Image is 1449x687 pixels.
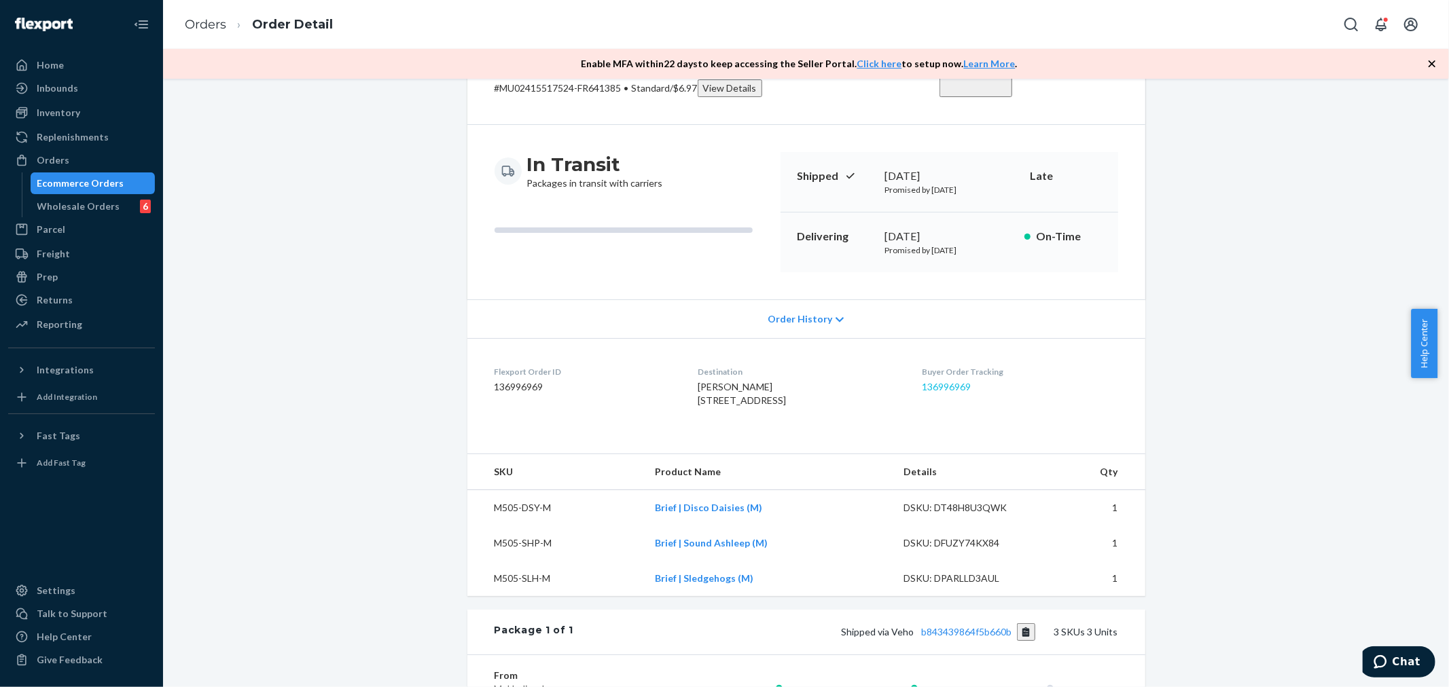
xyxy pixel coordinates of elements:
[1363,646,1435,680] iframe: Opens a widget where you can chat to one of our agents
[174,5,344,45] ol: breadcrumbs
[573,623,1117,641] div: 3 SKUs 3 Units
[8,126,155,148] a: Replenishments
[15,18,73,31] img: Flexport logo
[37,130,109,144] div: Replenishments
[37,429,80,443] div: Fast Tags
[797,229,874,244] p: Delivering
[797,168,874,184] p: Shipped
[467,525,645,561] td: M505-SHP-M
[698,79,762,97] button: View Details
[37,653,103,667] div: Give Feedback
[495,79,762,97] p: # MU02415517524-FR641385 / $6.97
[37,293,73,307] div: Returns
[8,266,155,288] a: Prep
[8,102,155,124] a: Inventory
[904,501,1031,515] div: DSKU: DT48H8U3QWK
[128,11,155,38] button: Close Navigation
[893,454,1042,490] th: Details
[8,359,155,381] button: Integrations
[1042,561,1145,596] td: 1
[698,366,900,377] dt: Destination
[37,153,69,167] div: Orders
[8,289,155,311] a: Returns
[495,669,657,682] dt: From
[495,366,676,377] dt: Flexport Order ID
[37,58,64,72] div: Home
[495,623,574,641] div: Package 1 of 1
[467,561,645,596] td: M505-SLH-M
[964,58,1016,69] a: Learn More
[31,196,156,217] a: Wholesale Orders6
[8,243,155,265] a: Freight
[1042,490,1145,526] td: 1
[527,152,663,190] div: Packages in transit with carriers
[8,452,155,474] a: Add Fast Tag
[8,425,155,447] button: Fast Tags
[885,168,1014,184] div: [DATE]
[37,106,80,119] div: Inventory
[37,584,75,597] div: Settings
[624,82,629,94] span: •
[698,381,786,406] span: [PERSON_NAME] [STREET_ADDRESS]
[1017,623,1035,641] button: Copy tracking number
[252,17,333,32] a: Order Detail
[885,229,1014,244] div: [DATE]
[921,626,1012,637] a: b843439864f5b660b
[185,17,226,32] a: Orders
[37,457,86,468] div: Add Fast Tag
[37,223,65,236] div: Parcel
[582,57,1018,71] p: Enable MFA within 22 days to keep accessing the Seller Portal. to setup now. .
[1367,11,1395,38] button: Open notifications
[1042,525,1145,561] td: 1
[1338,11,1365,38] button: Open Search Box
[31,172,156,194] a: Ecommerce Orders
[1411,309,1437,378] button: Help Center
[527,152,663,177] h3: In Transit
[8,386,155,408] a: Add Integration
[37,391,97,403] div: Add Integration
[8,649,155,671] button: Give Feedback
[37,363,94,377] div: Integrations
[768,312,832,326] span: Order History
[140,200,151,213] div: 6
[904,536,1031,550] div: DSKU: DFUZY74KX84
[857,58,902,69] a: Click here
[655,572,753,584] a: Brief | Sledgehogs (M)
[8,219,155,240] a: Parcel
[37,318,82,331] div: Reporting
[37,81,78,95] div: Inbounds
[8,626,155,648] a: Help Center
[8,77,155,99] a: Inbounds
[8,603,155,625] button: Talk to Support
[8,149,155,171] a: Orders
[467,490,645,526] td: M505-DSY-M
[1030,168,1102,184] p: Late
[885,244,1014,256] p: Promised by [DATE]
[632,82,670,94] span: Standard
[922,366,1117,377] dt: Buyer Order Tracking
[467,454,645,490] th: SKU
[495,380,676,394] dd: 136996969
[922,381,971,392] a: 136996969
[644,454,893,490] th: Product Name
[1042,454,1145,490] th: Qty
[885,184,1014,196] p: Promised by [DATE]
[1397,11,1425,38] button: Open account menu
[1036,229,1102,244] p: On-Time
[655,502,762,513] a: Brief | Disco Daisies (M)
[8,580,155,601] a: Settings
[37,200,120,213] div: Wholesale Orders
[8,54,155,76] a: Home
[655,537,768,549] a: Brief | Sound Ashleep (M)
[37,247,70,261] div: Freight
[8,314,155,335] a: Reporting
[37,177,124,190] div: Ecommerce Orders
[37,607,107,620] div: Talk to Support
[37,270,58,284] div: Prep
[904,572,1031,585] div: DSKU: DPARLLD3AUL
[841,626,1035,637] span: Shipped via Veho
[37,630,92,644] div: Help Center
[703,81,757,95] div: View Details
